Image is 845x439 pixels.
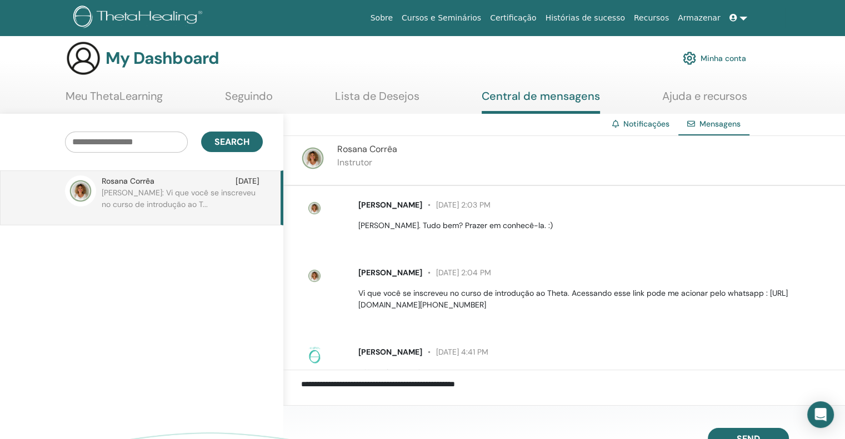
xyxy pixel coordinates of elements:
[335,89,419,111] a: Lista de Desejos
[306,267,323,285] img: default.jpg
[66,89,163,111] a: Meu ThetaLearning
[337,143,397,155] span: Rosana Corrêa
[225,89,273,111] a: Seguindo
[366,8,397,28] a: Sobre
[482,89,600,114] a: Central de mensagens
[337,156,397,169] p: Instrutor
[358,287,832,311] p: Vi que você se inscreveu no curso de introdução ao Theta. Acessando esse link pode me acionar pel...
[66,41,101,76] img: generic-user-icon.jpg
[807,401,834,428] div: Open Intercom Messenger
[297,143,328,174] img: default.jpg
[673,8,724,28] a: Armazenar
[358,347,422,357] span: [PERSON_NAME]
[699,119,741,129] span: Mensagens
[358,220,832,231] p: [PERSON_NAME]. Tudo bem? Prazer em conhecê-la. :)
[214,136,249,148] span: Search
[358,200,422,210] span: [PERSON_NAME]
[201,132,263,152] button: Search
[102,187,263,220] p: [PERSON_NAME]: Vi que você se inscreveu no curso de introdução ao T...
[422,200,491,210] span: [DATE] 2:03 PM
[486,8,541,28] a: Certificação
[73,6,206,31] img: logo.png
[623,119,669,129] a: Notificações
[422,347,488,357] span: [DATE] 4:41 PM
[683,46,746,70] a: Minha conta
[358,268,422,277] span: [PERSON_NAME]
[683,49,696,68] img: cog.svg
[629,8,673,28] a: Recursos
[541,8,629,28] a: Histórias de sucesso
[422,268,491,277] span: [DATE] 2:04 PM
[236,175,259,187] span: [DATE]
[306,199,323,217] img: default.jpg
[662,89,747,111] a: Ajuda e recursos
[358,367,832,379] p: Olá, obrigada pelo retorno. Vou te chamar no whatsapp.
[306,346,323,364] img: no-photo.png
[106,48,219,68] h3: My Dashboard
[397,8,486,28] a: Cursos e Seminários
[102,175,154,187] span: Rosana Corrêa
[65,175,96,206] img: default.jpg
